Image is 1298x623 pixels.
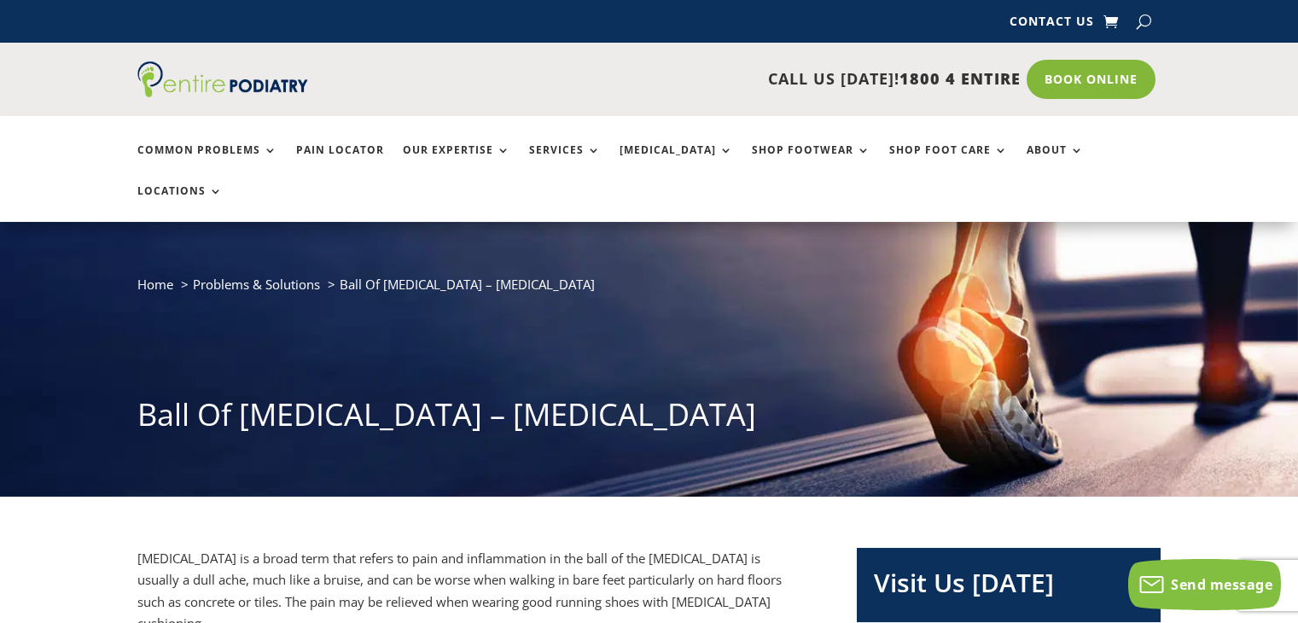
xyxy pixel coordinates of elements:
span: Send message [1171,575,1272,594]
a: [MEDICAL_DATA] [620,144,733,181]
h2: Visit Us [DATE] [874,565,1144,609]
a: Shop Foot Care [889,144,1008,181]
a: Book Online [1027,60,1155,99]
a: Common Problems [137,144,277,181]
button: Send message [1128,559,1281,610]
a: Home [137,276,173,293]
nav: breadcrumb [137,273,1161,308]
a: Our Expertise [403,144,510,181]
a: Problems & Solutions [193,276,320,293]
a: Shop Footwear [752,144,870,181]
a: About [1027,144,1084,181]
p: CALL US [DATE]! [374,68,1021,90]
img: logo (1) [137,61,308,97]
a: Locations [137,185,223,222]
a: Services [529,144,601,181]
span: 1800 4 ENTIRE [899,68,1021,89]
span: Ball Of [MEDICAL_DATA] – [MEDICAL_DATA] [340,276,595,293]
a: Contact Us [1010,15,1094,34]
h1: Ball Of [MEDICAL_DATA] – [MEDICAL_DATA] [137,393,1161,445]
a: Pain Locator [296,144,384,181]
a: Entire Podiatry [137,84,308,101]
